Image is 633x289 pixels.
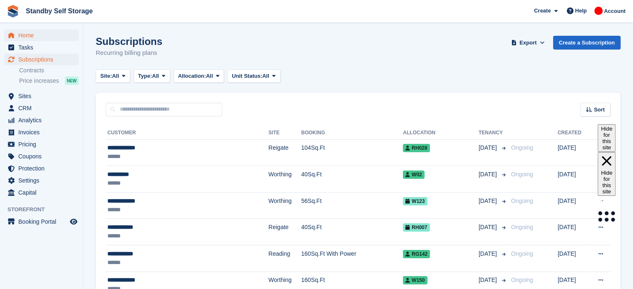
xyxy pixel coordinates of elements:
[4,163,79,174] a: menu
[553,36,621,49] a: Create a Subscription
[112,72,119,80] span: All
[18,163,68,174] span: Protection
[106,126,268,140] th: Customer
[511,198,533,204] span: Ongoing
[4,175,79,186] a: menu
[7,5,19,17] img: stora-icon-8386f47178a22dfd0bd8f6a31ec36ba5ce8667c1dd55bd0f319d3a0aa187defe.svg
[4,42,79,53] a: menu
[301,139,403,166] td: 104Sq.Ft
[301,126,403,140] th: Booking
[519,39,536,47] span: Export
[4,114,79,126] a: menu
[4,216,79,227] a: menu
[575,7,587,15] span: Help
[558,219,588,245] td: [DATE]
[178,72,206,80] span: Allocation:
[4,54,79,65] a: menu
[403,276,427,284] span: W150
[18,187,68,198] span: Capital
[19,67,79,74] a: Contracts
[479,249,499,258] span: [DATE]
[22,4,96,18] a: Standby Self Storage
[301,192,403,219] td: 56Sq.Ft
[18,114,68,126] span: Analytics
[174,69,224,83] button: Allocation: All
[4,151,79,162] a: menu
[227,69,280,83] button: Unit Status: All
[18,42,68,53] span: Tasks
[268,219,301,245] td: Reigate
[18,30,68,41] span: Home
[510,36,546,49] button: Export
[479,223,499,232] span: [DATE]
[403,197,427,205] span: W123
[558,245,588,272] td: [DATE]
[138,72,152,80] span: Type:
[100,72,112,80] span: Site:
[479,197,499,205] span: [DATE]
[604,7,626,15] span: Account
[262,72,269,80] span: All
[558,192,588,219] td: [DATE]
[19,77,59,85] span: Price increases
[594,106,605,114] span: Sort
[479,126,508,140] th: Tenancy
[403,144,429,152] span: RH028
[511,171,533,178] span: Ongoing
[558,126,588,140] th: Created
[511,277,533,283] span: Ongoing
[19,76,79,85] a: Price increases NEW
[268,126,301,140] th: Site
[268,245,301,272] td: Reading
[511,144,533,151] span: Ongoing
[511,250,533,257] span: Ongoing
[96,48,162,58] p: Recurring billing plans
[558,166,588,193] td: [DATE]
[134,69,170,83] button: Type: All
[301,245,403,272] td: 160Sq.Ft With Power
[558,139,588,166] td: [DATE]
[479,276,499,284] span: [DATE]
[479,170,499,179] span: [DATE]
[18,216,68,227] span: Booking Portal
[4,138,79,150] a: menu
[534,7,551,15] span: Create
[206,72,213,80] span: All
[403,250,430,258] span: RG142
[301,166,403,193] td: 40Sq.Ft
[403,223,429,232] span: RH007
[18,126,68,138] span: Invoices
[268,166,301,193] td: Worthing
[4,187,79,198] a: menu
[403,170,424,179] span: W02
[18,175,68,186] span: Settings
[65,77,79,85] div: NEW
[69,217,79,227] a: Preview store
[18,102,68,114] span: CRM
[479,143,499,152] span: [DATE]
[18,138,68,150] span: Pricing
[18,90,68,102] span: Sites
[4,30,79,41] a: menu
[301,219,403,245] td: 40Sq.Ft
[7,205,83,214] span: Storefront
[18,151,68,162] span: Coupons
[511,224,533,230] span: Ongoing
[96,36,162,47] h1: Subscriptions
[4,102,79,114] a: menu
[268,139,301,166] td: Reigate
[594,7,603,15] img: Aaron Winter
[403,126,479,140] th: Allocation
[96,69,130,83] button: Site: All
[232,72,262,80] span: Unit Status:
[18,54,68,65] span: Subscriptions
[268,192,301,219] td: Worthing
[152,72,159,80] span: All
[4,126,79,138] a: menu
[4,90,79,102] a: menu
